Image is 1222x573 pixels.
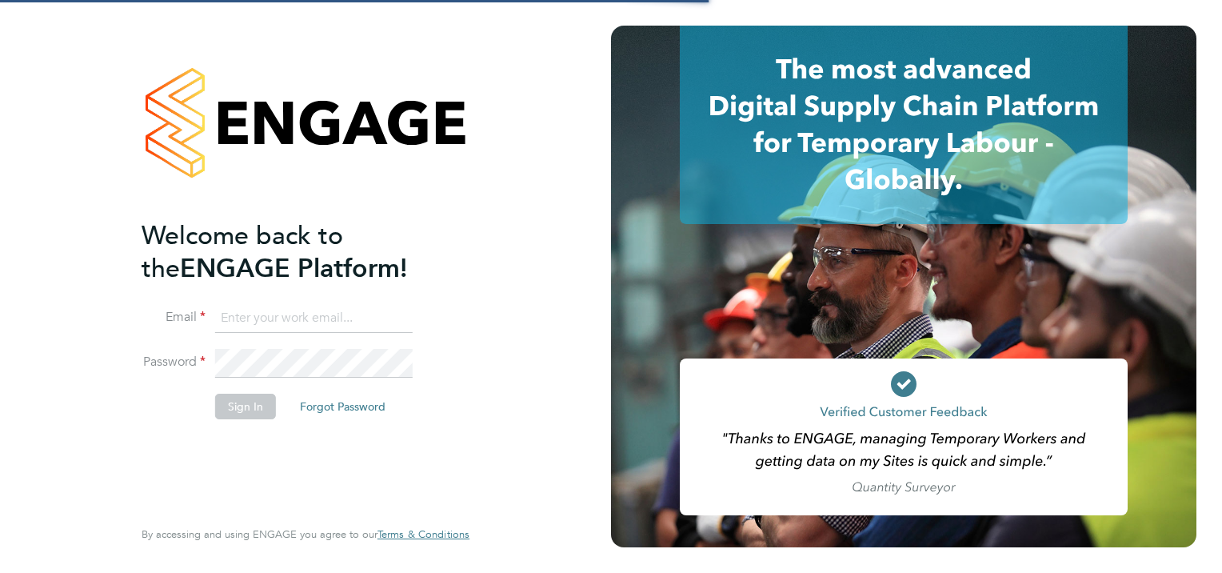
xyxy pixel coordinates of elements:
[142,354,206,371] label: Password
[377,528,469,541] a: Terms & Conditions
[215,304,413,333] input: Enter your work email...
[142,220,343,284] span: Welcome back to the
[215,394,276,419] button: Sign In
[377,527,469,541] span: Terms & Conditions
[287,394,398,419] button: Forgot Password
[142,309,206,326] label: Email
[142,219,453,285] h2: ENGAGE Platform!
[142,527,469,541] span: By accessing and using ENGAGE you agree to our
